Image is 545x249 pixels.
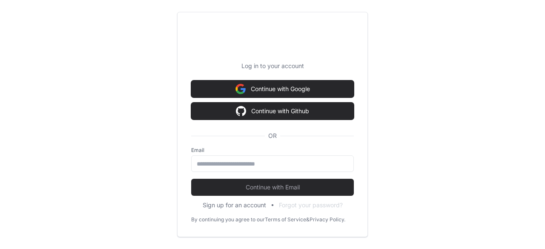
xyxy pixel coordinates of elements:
img: Sign in with google [235,80,246,97]
div: & [306,216,310,223]
a: Privacy Policy. [310,216,345,223]
button: Continue with Github [191,103,354,120]
button: Forgot your password? [279,201,343,209]
span: Continue with Email [191,183,354,192]
a: Terms of Service [265,216,306,223]
button: Continue with Email [191,179,354,196]
span: OR [265,132,280,140]
button: Continue with Google [191,80,354,97]
div: By continuing you agree to our [191,216,265,223]
button: Sign up for an account [203,201,266,209]
label: Email [191,147,354,154]
img: Sign in with google [236,103,246,120]
p: Log in to your account [191,62,354,70]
